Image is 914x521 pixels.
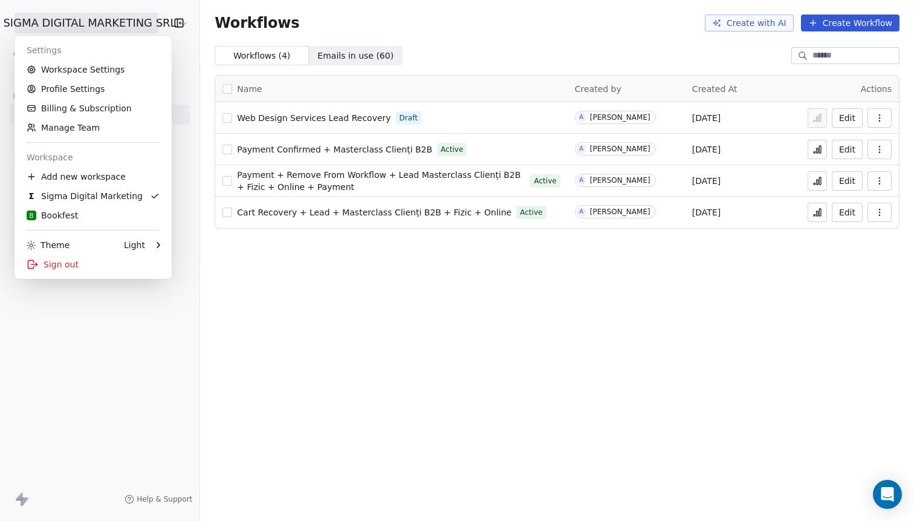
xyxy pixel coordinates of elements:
a: Billing & Subscription [19,99,167,118]
div: Workspace [19,148,167,167]
div: Bookfest [27,209,78,221]
a: Profile Settings [19,79,167,99]
a: Manage Team [19,118,167,137]
div: Add new workspace [19,167,167,186]
span: B [30,211,34,220]
a: Workspace Settings [19,60,167,79]
div: Theme [27,239,70,251]
div: Sigma Digital Marketing [27,190,143,202]
img: Favicon.jpg [27,191,36,201]
div: Settings [19,41,167,60]
div: Sign out [19,255,167,274]
div: Light [124,239,145,251]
